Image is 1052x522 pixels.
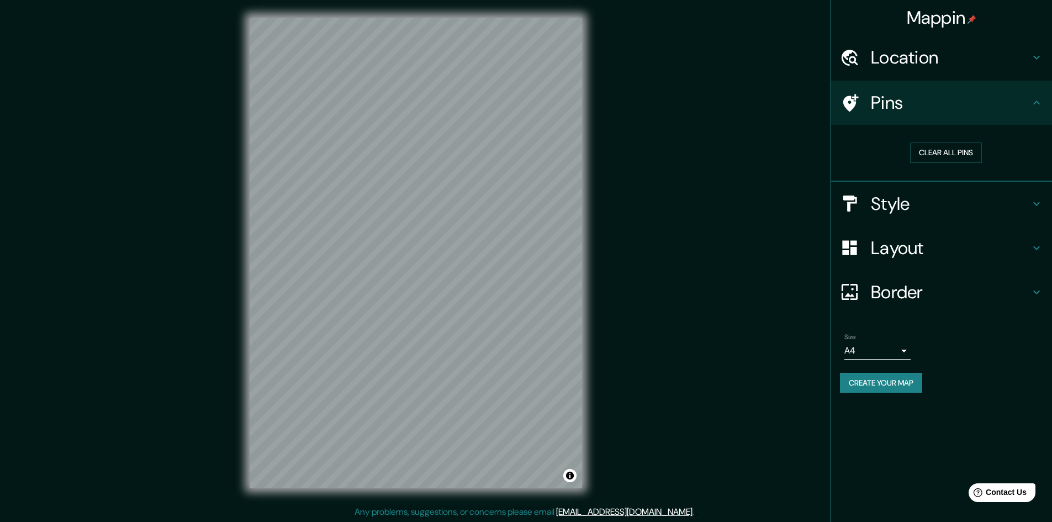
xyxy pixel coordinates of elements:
p: Any problems, suggestions, or concerns please email . [355,505,694,519]
div: . [696,505,698,519]
canvas: Map [250,18,582,488]
h4: Style [871,193,1030,215]
button: Clear all pins [910,143,982,163]
h4: Layout [871,237,1030,259]
a: [EMAIL_ADDRESS][DOMAIN_NAME] [556,506,692,518]
div: . [694,505,696,519]
div: Layout [831,226,1052,270]
div: Location [831,35,1052,80]
h4: Location [871,46,1030,68]
div: Pins [831,81,1052,125]
button: Toggle attribution [563,469,577,482]
h4: Pins [871,92,1030,114]
button: Create your map [840,373,922,393]
img: pin-icon.png [968,15,976,24]
h4: Border [871,281,1030,303]
h4: Mappin [907,7,977,29]
div: A4 [844,342,911,360]
iframe: Help widget launcher [954,479,1040,510]
label: Size [844,332,856,341]
div: Border [831,270,1052,314]
div: Style [831,182,1052,226]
